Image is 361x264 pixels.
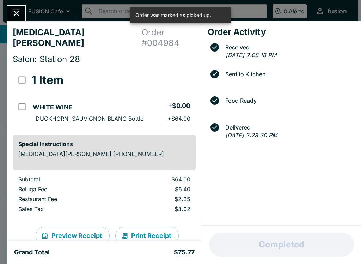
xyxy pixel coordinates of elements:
[122,196,190,203] p: $2.35
[18,205,110,212] p: Sales Tax
[13,176,196,215] table: orders table
[222,124,355,131] span: Delivered
[222,97,355,104] span: Food Ready
[174,248,195,257] h5: $75.77
[18,196,110,203] p: Restaurant Fee
[7,6,25,21] button: Close
[33,103,73,112] h5: WHITE WINE
[36,227,110,245] button: Preview Receipt
[142,27,196,48] h4: Order # 004984
[135,9,211,21] div: Order was marked as picked up.
[36,115,143,122] p: DUCKHORN, SAUVIGNON BLANC Bottle
[13,67,196,129] table: orders table
[226,52,276,59] em: [DATE] 2:08:18 PM
[13,54,80,64] span: Salon: Station 28
[167,115,190,122] p: + $64.00
[115,227,179,245] button: Print Receipt
[31,73,63,87] h3: 1 Item
[18,176,110,183] p: Subtotal
[208,27,355,37] h4: Order Activity
[122,186,190,193] p: $6.40
[14,248,50,257] h5: Grand Total
[18,140,190,148] h6: Special Instructions
[18,150,190,157] p: [MEDICAL_DATA][PERSON_NAME] [PHONE_NUMBER]
[168,102,190,110] h5: + $0.00
[225,132,277,139] em: [DATE] 2:28:30 PM
[122,176,190,183] p: $64.00
[18,186,110,193] p: Beluga Fee
[222,71,355,77] span: Sent to Kitchen
[222,44,355,50] span: Received
[13,27,142,48] h4: [MEDICAL_DATA][PERSON_NAME]
[122,205,190,212] p: $3.02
